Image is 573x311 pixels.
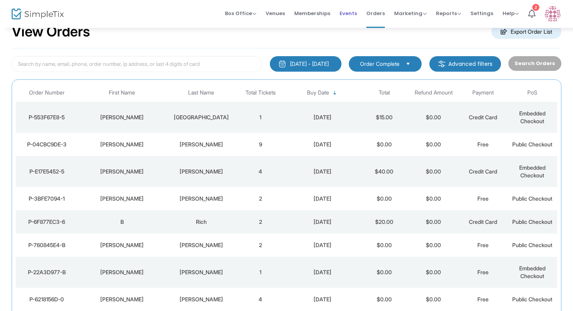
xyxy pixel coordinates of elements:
[403,60,413,68] button: Select
[438,60,446,68] img: filter
[409,102,458,133] td: $0.00
[532,4,539,11] div: 2
[359,210,409,234] td: $20.00
[80,296,165,303] div: Renee
[429,56,501,72] m-button: Advanced filters
[80,195,165,203] div: Stephanie
[469,114,497,120] span: Credit Card
[287,296,358,303] div: 8/26/2025
[266,3,285,23] span: Venues
[287,195,358,203] div: 8/26/2025
[409,257,458,288] td: $0.00
[168,296,234,303] div: Dobert
[366,3,385,23] span: Orders
[512,242,552,248] span: Public Checkout
[409,156,458,187] td: $0.00
[168,241,234,249] div: Gibson
[360,60,400,68] span: Order Complete
[469,218,497,225] span: Credit Card
[236,210,285,234] td: 2
[287,141,358,148] div: 8/26/2025
[18,296,76,303] div: P-6218156D-0
[278,60,286,68] img: monthly
[80,218,165,226] div: B
[512,195,552,202] span: Public Checkout
[359,84,409,102] th: Total
[512,296,552,302] span: Public Checkout
[18,141,76,148] div: P-04CBC9DE-3
[18,218,76,226] div: P-6F877EC3-6
[236,257,285,288] td: 1
[359,102,409,133] td: $15.00
[436,10,461,17] span: Reports
[168,195,234,203] div: Tanaka
[168,141,234,148] div: Kocis
[527,89,537,96] span: PoS
[512,218,552,225] span: Public Checkout
[225,10,256,17] span: Box Office
[359,288,409,311] td: $0.00
[359,156,409,187] td: $40.00
[29,89,65,96] span: Order Number
[12,56,262,72] input: Search by name, email, phone, order number, ip address, or last 4 digits of card
[236,234,285,257] td: 2
[168,218,234,226] div: Rich
[236,187,285,210] td: 2
[477,242,489,248] span: Free
[287,168,358,175] div: 8/26/2025
[236,288,285,311] td: 4
[236,84,285,102] th: Total Tickets
[512,141,552,148] span: Public Checkout
[477,296,489,302] span: Free
[80,113,165,121] div: Rachel
[236,156,285,187] td: 4
[409,187,458,210] td: $0.00
[469,168,497,175] span: Credit Card
[236,102,285,133] td: 1
[18,241,76,249] div: P-760845E4-B
[80,168,165,175] div: perry
[18,268,76,276] div: P-22A3D977-B
[409,133,458,156] td: $0.00
[409,234,458,257] td: $0.00
[519,110,546,124] span: Embedded Checkout
[168,168,234,175] div: samowitz
[477,141,489,148] span: Free
[294,3,330,23] span: Memberships
[168,113,234,121] div: Freeburg
[290,60,329,68] div: [DATE] - [DATE]
[470,3,493,23] span: Settings
[340,3,357,23] span: Events
[491,24,561,39] m-button: Export Order List
[16,84,557,311] div: Data table
[394,10,427,17] span: Marketing
[287,113,358,121] div: 8/26/2025
[409,288,458,311] td: $0.00
[477,269,489,275] span: Free
[359,257,409,288] td: $0.00
[18,113,76,121] div: P-553F67E8-5
[307,89,329,96] span: Buy Date
[270,56,341,72] button: [DATE] - [DATE]
[332,90,338,96] span: Sortable
[80,141,165,148] div: Alice
[287,218,358,226] div: 8/26/2025
[503,10,519,17] span: Help
[359,234,409,257] td: $0.00
[287,241,358,249] div: 8/26/2025
[188,89,214,96] span: Last Name
[109,89,135,96] span: First Name
[18,195,76,203] div: P-3BFE7094-1
[12,23,90,40] h2: View Orders
[359,187,409,210] td: $0.00
[80,241,165,249] div: Kathleen
[477,195,489,202] span: Free
[287,268,358,276] div: 8/26/2025
[80,268,165,276] div: Debra
[18,168,76,175] div: P-E17E5452-5
[236,133,285,156] td: 9
[409,210,458,234] td: $0.00
[168,268,234,276] div: Castellano
[409,84,458,102] th: Refund Amount
[519,265,546,279] span: Embedded Checkout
